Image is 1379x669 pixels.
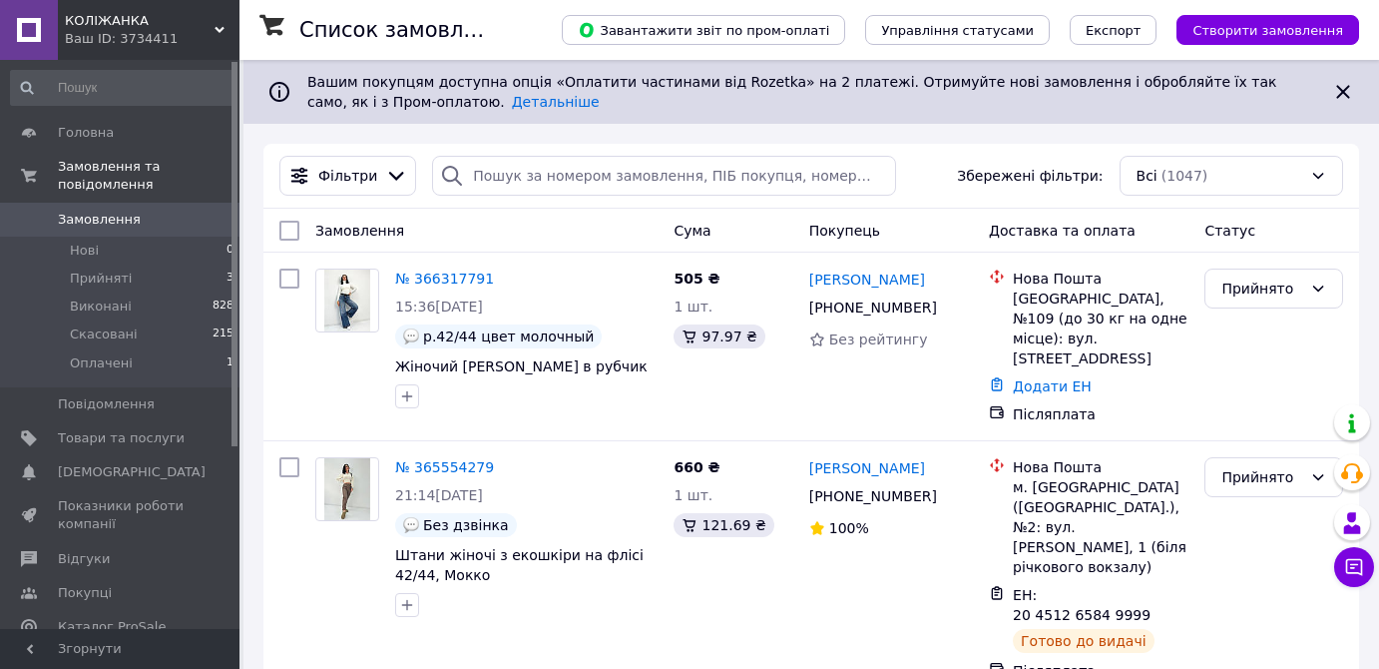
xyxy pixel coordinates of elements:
[805,482,941,510] div: [PHONE_NUMBER]
[1334,547,1374,587] button: Чат з покупцем
[70,298,132,316] span: Виконані
[213,298,233,316] span: 828
[809,270,925,290] a: [PERSON_NAME]
[403,517,419,533] img: :speech_balloon:
[1161,168,1208,184] span: (1047)
[423,517,509,533] span: Без дзвінка
[881,23,1034,38] span: Управління статусами
[957,166,1103,186] span: Збережені фільтри:
[809,223,880,239] span: Покупець
[58,584,112,602] span: Покупці
[213,326,233,343] span: 215
[1221,278,1302,300] div: Прийнято
[315,223,404,239] span: Замовлення
[395,299,483,315] span: 15:36[DATE]
[805,294,941,322] div: [PHONE_NUMBER]
[324,270,371,332] img: Фото товару
[423,329,594,344] span: р.42/44 цвет молочный
[1013,269,1188,289] div: Нова Пошта
[674,299,712,315] span: 1 шт.
[829,520,869,536] span: 100%
[1156,21,1359,37] a: Створити замовлення
[70,354,133,372] span: Оплачені
[227,270,233,288] span: 3
[10,70,235,106] input: Пошук
[674,325,764,348] div: 97.97 ₴
[70,242,99,260] span: Нові
[1137,166,1157,186] span: Всі
[1013,587,1150,623] span: ЕН: 20 4512 6584 9999
[674,223,710,239] span: Cума
[809,458,925,478] a: [PERSON_NAME]
[395,547,644,583] a: Штани жіночі з екошкіри на флісі 42/44, Мокко
[562,15,845,45] button: Завантажити звіт по пром-оплаті
[65,12,215,30] span: КОЛІЖАНКА
[70,326,138,343] span: Скасовані
[1192,23,1343,38] span: Створити замовлення
[432,156,896,196] input: Пошук за номером замовлення, ПІБ покупця, номером телефону, Email, номером накладної
[315,457,379,521] a: Фото товару
[227,354,233,372] span: 1
[58,211,141,229] span: Замовлення
[58,497,185,533] span: Показники роботи компанії
[58,429,185,447] span: Товари та послуги
[324,458,371,520] img: Фото товару
[1070,15,1157,45] button: Експорт
[829,332,928,347] span: Без рейтингу
[58,124,114,142] span: Головна
[1013,404,1188,424] div: Післяплата
[403,329,419,344] img: :speech_balloon:
[674,459,719,475] span: 660 ₴
[512,94,600,110] a: Детальніше
[989,223,1136,239] span: Доставка та оплата
[315,269,379,333] a: Фото товару
[865,15,1050,45] button: Управління статусами
[674,513,773,537] div: 121.69 ₴
[395,487,483,503] span: 21:14[DATE]
[1013,457,1188,477] div: Нова Пошта
[1221,466,1302,488] div: Прийнято
[307,74,1276,110] span: Вашим покупцям доступна опція «Оплатити частинами від Rozetka» на 2 платежі. Отримуйте нові замов...
[299,18,502,42] h1: Список замовлень
[58,618,166,636] span: Каталог ProSale
[1013,289,1188,368] div: [GEOGRAPHIC_DATA], №109 (до 30 кг на одне місце): вул. [STREET_ADDRESS]
[318,166,377,186] span: Фільтри
[58,463,206,481] span: [DEMOGRAPHIC_DATA]
[227,242,233,260] span: 0
[70,270,132,288] span: Прийняті
[58,395,155,413] span: Повідомлення
[395,358,648,374] a: Жіночий [PERSON_NAME] в рубчик
[674,271,719,287] span: 505 ₴
[65,30,239,48] div: Ваш ID: 3734411
[395,271,494,287] a: № 366317791
[58,158,239,194] span: Замовлення та повідомлення
[1013,477,1188,577] div: м. [GEOGRAPHIC_DATA] ([GEOGRAPHIC_DATA].), №2: вул. [PERSON_NAME], 1 (біля річкового вокзалу)
[1013,629,1154,653] div: Готово до видачі
[578,21,829,39] span: Завантажити звіт по пром-оплаті
[395,459,494,475] a: № 365554279
[1086,23,1142,38] span: Експорт
[1204,223,1255,239] span: Статус
[1013,378,1092,394] a: Додати ЕН
[58,550,110,568] span: Відгуки
[1176,15,1359,45] button: Створити замовлення
[674,487,712,503] span: 1 шт.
